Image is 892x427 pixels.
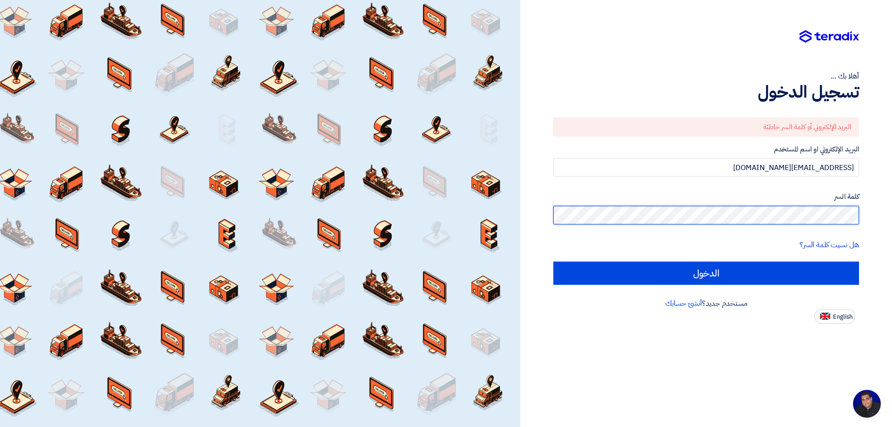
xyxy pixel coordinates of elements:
div: مستخدم جديد؟ [553,298,859,309]
h1: تسجيل الدخول [553,82,859,102]
img: Teradix logo [800,30,859,43]
label: كلمة السر [553,191,859,202]
input: الدخول [553,262,859,285]
div: Open chat [853,390,881,418]
div: أهلا بك ... [553,71,859,82]
label: البريد الإلكتروني او اسم المستخدم [553,144,859,155]
button: English [814,309,855,324]
input: أدخل بريد العمل الإلكتروني او اسم المستخدم الخاص بك ... [553,158,859,177]
a: أنشئ حسابك [665,298,702,309]
a: هل نسيت كلمة السر؟ [800,239,859,250]
span: English [833,314,853,320]
div: البريد الإلكتروني أو كلمة السر خاطئة [553,118,859,137]
img: en-US.png [820,313,830,320]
